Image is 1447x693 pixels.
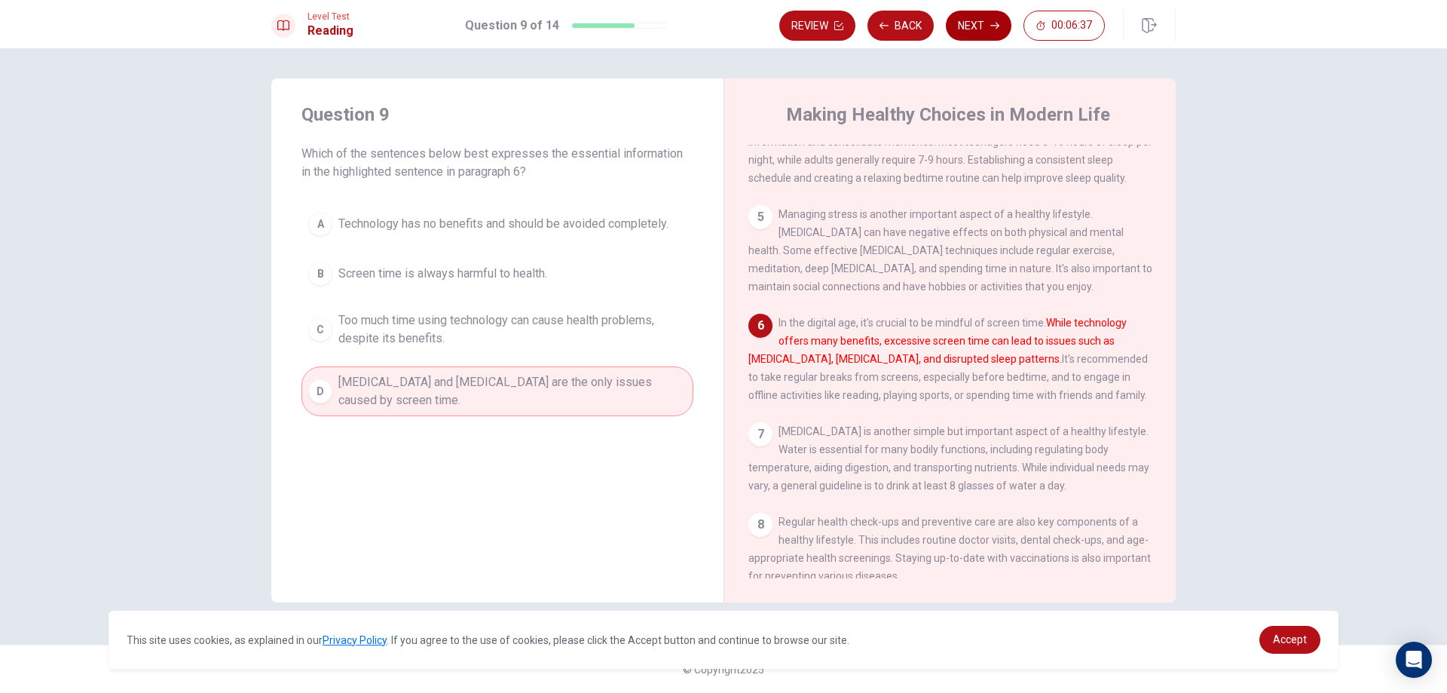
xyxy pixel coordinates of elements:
[1051,20,1092,32] span: 00:06:37
[779,11,855,41] button: Review
[1259,626,1320,654] a: dismiss cookie message
[683,664,764,676] span: © Copyright 2025
[338,311,687,348] span: Too much time using technology can cause health problems, despite its benefits.
[748,425,1149,492] span: [MEDICAL_DATA] is another simple but important aspect of a healthy lifestyle. Water is essential ...
[127,634,849,646] span: This site uses cookies, as explained in our . If you agree to the use of cookies, please click th...
[748,208,1152,293] span: Managing stress is another important aspect of a healthy lifestyle. [MEDICAL_DATA] can have negat...
[308,379,332,403] div: D
[786,103,1110,127] h4: Making Healthy Choices in Modern Life
[748,205,772,229] div: 5
[338,265,547,283] span: Screen time is always harmful to health.
[867,11,934,41] button: Back
[338,215,668,233] span: Technology has no benefits and should be avoided completely.
[1273,633,1307,645] span: Accept
[308,262,332,286] div: B
[748,422,772,446] div: 7
[1023,11,1105,41] button: 00:06:37
[301,255,693,293] button: BScreen time is always harmful to health.
[748,317,1127,365] font: While technology offers many benefits, excessive screen time can lead to issues such as [MEDICAL_...
[748,317,1148,401] span: In the digital age, it's crucial to be mindful of screen time. It's recommended to take regular b...
[109,611,1338,669] div: cookieconsent
[307,22,353,40] h1: Reading
[301,205,693,243] button: ATechnology has no benefits and should be avoided completely.
[308,212,332,236] div: A
[338,373,687,409] span: [MEDICAL_DATA] and [MEDICAL_DATA] are the only issues caused by screen time.
[301,145,693,181] span: Which of the sentences below best expresses the essential information in the highlighted sentence...
[301,103,693,127] h4: Question 9
[301,366,693,416] button: D[MEDICAL_DATA] and [MEDICAL_DATA] are the only issues caused by screen time.
[1396,642,1432,678] div: Open Intercom Messenger
[308,317,332,342] div: C
[307,11,353,22] span: Level Test
[748,516,1151,582] span: Regular health check-ups and preventive care are also key components of a healthy lifestyle. This...
[946,11,1011,41] button: Next
[465,17,559,35] h1: Question 9 of 14
[748,513,772,537] div: 8
[323,634,387,646] a: Privacy Policy
[301,305,693,354] button: CToo much time using technology can cause health problems, despite its benefits.
[748,314,772,338] div: 6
